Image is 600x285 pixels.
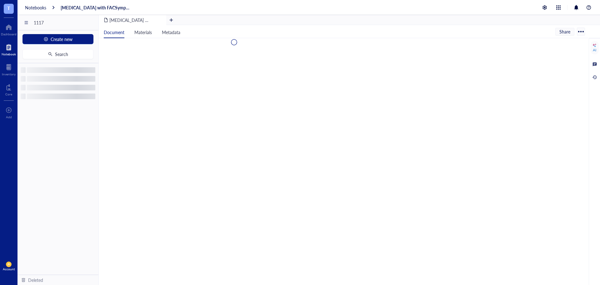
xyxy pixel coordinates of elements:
[555,28,574,35] button: Share
[25,5,46,10] a: Notebooks
[51,37,72,42] span: Create new
[22,34,93,44] button: Create new
[7,263,10,266] span: JH
[6,115,12,119] div: Add
[2,72,16,76] div: Inventory
[61,5,131,10] a: [MEDICAL_DATA] with FACSymphonyA1
[2,62,16,76] a: Inventory
[593,48,596,53] div: AI
[134,29,152,35] span: Materials
[2,52,16,56] div: Notebook
[5,82,12,96] a: Core
[55,52,68,57] span: Search
[162,29,180,35] span: Metadata
[22,49,93,59] button: Search
[34,20,96,25] span: 1117
[5,92,12,96] div: Core
[1,32,17,36] div: Dashboard
[104,29,124,35] span: Document
[559,29,570,34] span: Share
[2,42,16,56] a: Notebook
[3,267,15,271] div: Account
[7,4,10,12] span: T
[1,22,17,36] a: Dashboard
[28,277,43,283] div: Deleted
